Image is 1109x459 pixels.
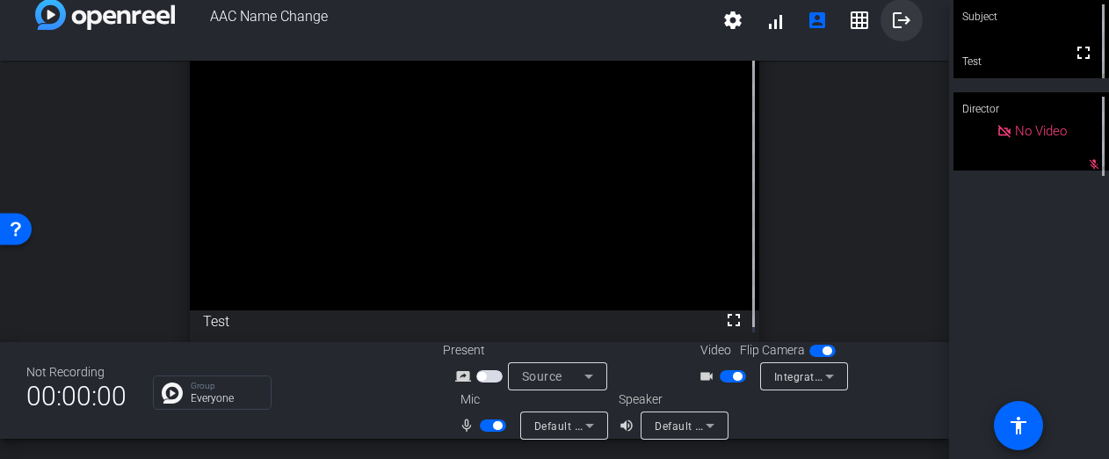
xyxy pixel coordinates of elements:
div: Speaker [619,390,724,409]
span: Flip Camera [740,341,805,360]
div: Present [443,341,619,360]
div: Director [953,92,1109,126]
mat-icon: mic_none [459,415,480,436]
span: No Video [1015,123,1067,139]
img: Chat Icon [162,382,183,404]
div: Mic [443,390,619,409]
span: Default - Speakers (Realtek(R) Audio) [655,419,844,433]
mat-icon: screen_share_outline [455,366,476,387]
mat-icon: fullscreen [1073,42,1094,63]
span: Default - Microphone Array (Intel® Smart Sound Technology for Digital Microphones) [534,419,970,433]
span: 00:00:00 [26,375,127,418]
mat-icon: logout [891,10,912,31]
span: Integrated Camera (04f2:b6d0) [774,369,935,383]
iframe: Drift Widget Chat Controller [1021,371,1088,438]
mat-icon: videocam_outline [699,366,720,387]
mat-icon: account_box [807,10,828,31]
mat-icon: accessibility [1008,415,1029,436]
mat-icon: settings [722,10,743,31]
span: Source [522,369,562,383]
p: Group [191,382,262,390]
div: Not Recording [26,363,127,382]
mat-icon: volume_up [619,415,640,436]
span: Video [700,341,731,360]
mat-icon: fullscreen [723,310,744,331]
p: Everyone [191,393,262,404]
mat-icon: grid_on [849,10,870,31]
